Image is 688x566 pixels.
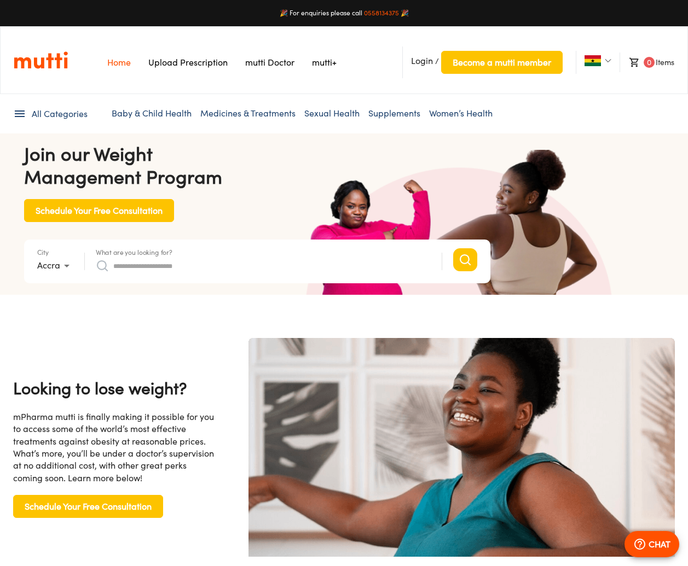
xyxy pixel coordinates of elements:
[200,108,296,119] a: Medicines & Treatments
[14,51,68,69] img: Logo
[364,9,399,17] a: 0558134375
[368,108,420,119] a: Supplements
[96,249,172,255] label: What are you looking for?
[107,57,131,68] a: Navigates to Home Page
[37,249,49,255] label: City
[13,411,218,484] div: mPharma mutti is finally making it possible for you to access some of the world’s most effective ...
[312,57,337,68] a: Navigates to mutti+ page
[112,108,192,119] a: Baby & Child Health
[148,57,228,68] a: Navigates to Prescription Upload Page
[37,257,73,275] div: Accra
[13,377,218,400] h4: Looking to lose weight?
[248,338,675,565] img: become a mutti member
[25,499,152,514] span: Schedule Your Free Consultation
[605,57,611,64] img: Dropdown
[649,538,670,551] p: CHAT
[32,108,88,120] span: All Categories
[402,46,563,78] li: /
[304,108,360,119] a: Sexual Health
[585,55,601,66] img: Ghana
[36,203,163,218] span: Schedule Your Free Consultation
[245,57,294,68] a: Navigates to mutti doctor website
[13,495,163,518] button: Schedule Your Free Consultation
[13,500,163,510] a: Schedule Your Free Consultation
[644,57,655,68] span: 0
[453,248,477,271] button: Search
[24,142,490,188] h4: Join our Weight Management Program
[620,52,674,72] li: Items
[441,51,563,74] button: Become a mutti member
[411,55,433,66] span: Login
[14,51,68,69] a: Link on the logo navigates to HomePage
[24,199,174,222] button: Schedule Your Free Consultation
[453,55,551,70] span: Become a mutti member
[625,531,679,557] button: CHAT
[24,205,174,214] a: Schedule Your Free Consultation
[429,108,493,119] a: Women’s Health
